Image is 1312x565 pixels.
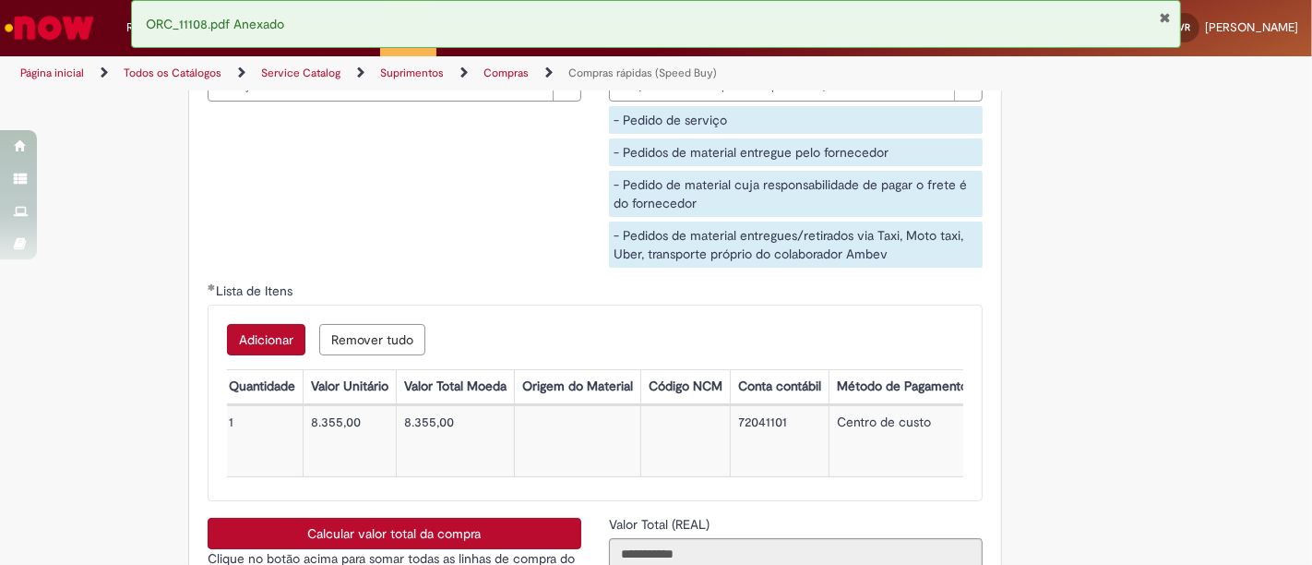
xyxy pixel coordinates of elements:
[568,66,717,80] a: Compras rápidas (Speed Buy)
[14,56,861,90] ul: Trilhas de página
[303,370,396,404] th: Valor Unitário
[221,370,303,404] th: Quantidade
[216,282,296,299] span: Lista de Itens
[730,370,829,404] th: Conta contábil
[208,518,581,549] button: Calcular valor total da compra
[319,324,425,355] button: Remove all rows for Lista de Itens
[640,370,730,404] th: Código NCM
[609,515,713,534] label: Somente leitura - Valor Total (REAL)
[730,406,829,477] td: 72041101
[208,283,216,291] span: Obrigatório Preenchido
[1159,10,1171,25] button: Fechar Notificação
[609,516,713,533] span: Somente leitura - Valor Total (REAL)
[1179,21,1191,33] span: VR
[303,406,396,477] td: 8.355,00
[609,171,983,217] div: - Pedido de material cuja responsabilidade de pagar o frete é do fornecedor
[396,406,514,477] td: 8.355,00
[829,406,975,477] td: Centro de custo
[609,138,983,166] div: - Pedidos de material entregue pelo fornecedor
[2,9,97,46] img: ServiceNow
[20,66,84,80] a: Página inicial
[221,406,303,477] td: 1
[483,66,529,80] a: Compras
[261,66,340,80] a: Service Catalog
[146,16,284,32] span: ORC_11108.pdf Anexado
[227,324,305,355] button: Add a row for Lista de Itens
[1205,19,1298,35] span: [PERSON_NAME]
[396,370,514,404] th: Valor Total Moeda
[380,66,444,80] a: Suprimentos
[609,106,983,134] div: - Pedido de serviço
[609,222,983,268] div: - Pedidos de material entregues/retirados via Taxi, Moto taxi, Uber, transporte próprio do colabo...
[124,66,221,80] a: Todos os Catálogos
[126,18,191,37] span: Requisições
[829,370,975,404] th: Método de Pagamento
[514,370,640,404] th: Origem do Material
